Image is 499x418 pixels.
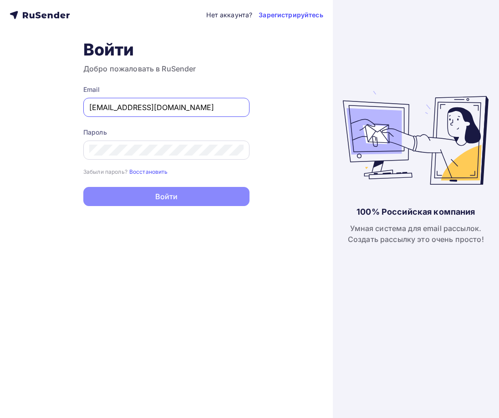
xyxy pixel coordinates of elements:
div: Нет аккаунта? [206,10,252,20]
div: 100% Российская компания [356,206,475,217]
small: Забыли пароль? [83,168,127,175]
a: Восстановить [129,167,168,175]
button: Войти [83,187,249,206]
input: Укажите свой email [89,102,244,113]
div: Email [83,85,249,94]
h3: Добро пожаловать в RuSender [83,63,249,74]
div: Пароль [83,128,249,137]
div: Умная система для email рассылок. Создать рассылку это очень просто! [348,223,484,245]
h1: Войти [83,40,249,60]
a: Зарегистрируйтесь [259,10,323,20]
